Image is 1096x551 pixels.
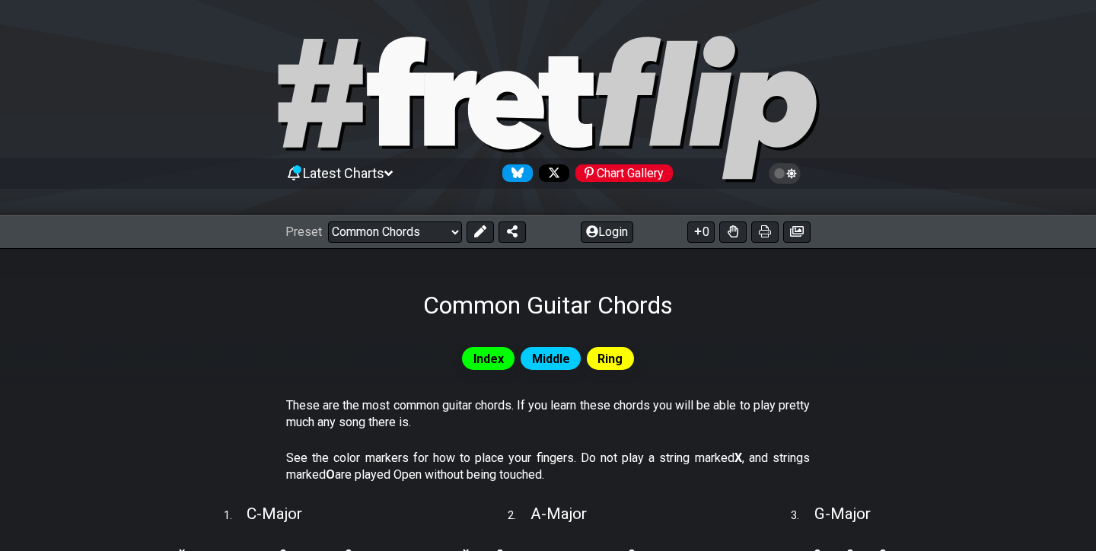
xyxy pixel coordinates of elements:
[751,221,779,243] button: Print
[496,164,533,182] a: Follow #fretflip at Bluesky
[783,221,811,243] button: Create image
[467,221,494,243] button: Edit Preset
[328,221,462,243] select: Preset
[530,505,587,523] span: A - Major
[473,348,504,370] span: Index
[719,221,747,243] button: Toggle Dexterity for all fretkits
[532,348,570,370] span: Middle
[776,167,794,180] span: Toggle light / dark theme
[285,225,322,239] span: Preset
[326,467,335,482] strong: O
[791,508,814,524] span: 3 .
[286,397,810,432] p: These are the most common guitar chords. If you learn these chords you will be able to play prett...
[286,450,810,484] p: See the color markers for how to place your fingers. Do not play a string marked , and strings ma...
[597,348,623,370] span: Ring
[575,164,673,182] div: Chart Gallery
[734,451,742,465] strong: X
[687,221,715,243] button: 0
[303,165,384,181] span: Latest Charts
[247,505,302,523] span: C - Major
[814,505,871,523] span: G - Major
[423,291,673,320] h1: Common Guitar Chords
[581,221,633,243] button: Login
[508,508,530,524] span: 2 .
[569,164,673,182] a: #fretflip at Pinterest
[533,164,569,182] a: Follow #fretflip at X
[224,508,247,524] span: 1 .
[499,221,526,243] button: Share Preset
